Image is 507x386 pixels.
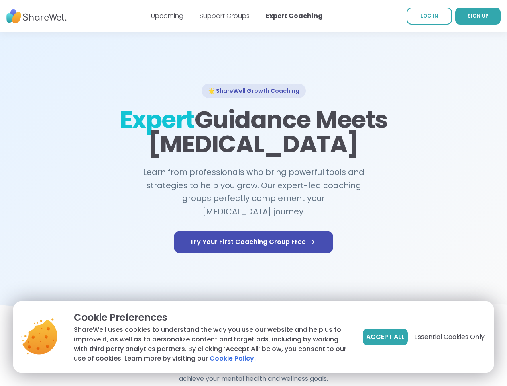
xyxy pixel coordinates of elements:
[414,332,485,342] span: Essential Cookies Only
[202,84,306,98] div: 🌟 ShareWell Growth Coaching
[74,325,350,363] p: ShareWell uses cookies to understand the way you use our website and help us to improve it, as we...
[266,11,323,21] a: Expert Coaching
[366,332,405,342] span: Accept All
[6,5,67,27] img: ShareWell Nav Logo
[210,354,256,363] a: Cookie Policy.
[363,329,408,345] button: Accept All
[100,364,408,384] h4: Licensed professionals who bring years of expertise and evidence-based approaches to help you ach...
[120,103,195,137] span: Expert
[119,108,389,156] h1: Guidance Meets [MEDICAL_DATA]
[407,8,452,25] a: LOG IN
[138,166,369,218] h2: Learn from professionals who bring powerful tools and strategies to help you grow. Our expert-led...
[190,237,317,247] span: Try Your First Coaching Group Free
[174,231,333,253] a: Try Your First Coaching Group Free
[200,11,250,21] a: Support Groups
[455,8,501,25] a: SIGN UP
[74,310,350,325] p: Cookie Preferences
[151,11,183,21] a: Upcoming
[468,12,489,19] span: SIGN UP
[421,12,438,19] span: LOG IN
